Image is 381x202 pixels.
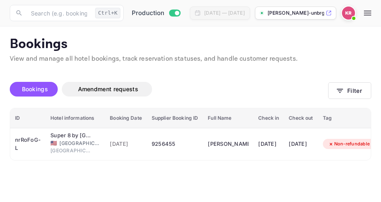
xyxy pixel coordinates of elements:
th: Booking Date [105,108,147,128]
input: Search (e.g. bookings, documentation) [26,5,92,21]
div: Ctrl+K [95,8,120,18]
th: Check in [253,108,284,128]
th: Check out [284,108,318,128]
th: Hotel informations [46,108,105,128]
img: Kobus Roux [342,7,355,20]
span: [DATE] [110,140,142,149]
p: View and manage all hotel bookings, track reservation statuses, and handle customer requests. [10,54,371,64]
div: Super 8 by Wyndham Manchester Airport [50,132,91,140]
div: [DATE] [289,138,313,151]
div: [DATE] — [DATE] [204,9,245,17]
th: ID [10,108,46,128]
div: Non-refundable [323,139,375,149]
span: Production [132,9,165,18]
div: Davonne Williams [208,138,248,151]
span: [GEOGRAPHIC_DATA] [59,140,100,147]
div: account-settings tabs [10,82,328,97]
div: nrRoFoG-L [15,138,41,151]
button: Filter [328,82,371,99]
div: 9256455 [152,138,198,151]
span: [GEOGRAPHIC_DATA] [50,147,91,154]
th: Supplier Booking ID [147,108,203,128]
th: Full Name [203,108,253,128]
div: [DATE] [258,138,279,151]
div: Switch to Sandbox mode [128,9,183,18]
p: Bookings [10,36,371,53]
span: United States of America [50,141,57,146]
span: Amendment requests [78,86,138,92]
span: Bookings [22,86,48,92]
p: [PERSON_NAME]-unbrg.[PERSON_NAME]... [268,9,324,17]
